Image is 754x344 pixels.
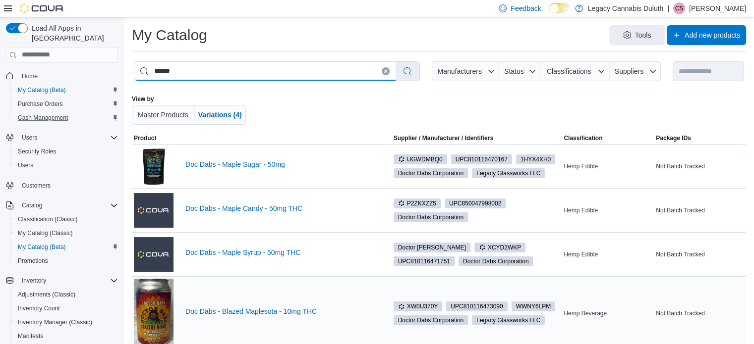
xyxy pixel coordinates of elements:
[562,204,654,216] div: Hemp Edible
[511,3,541,13] span: Feedback
[654,204,746,216] div: Not Batch Tracked
[615,67,643,75] span: Suppliers
[394,212,468,222] span: Doctor Dabs Corporation
[2,178,122,193] button: Customers
[18,70,42,82] a: Home
[398,243,466,252] span: Doctor [PERSON_NAME]
[14,255,118,267] span: Promotions
[673,2,685,14] div: Calvin Stuart
[10,97,122,111] button: Purchase Orders
[14,302,118,314] span: Inventory Count
[472,315,545,325] span: Legacy Glassworks LLC
[10,226,122,240] button: My Catalog (Classic)
[18,179,118,192] span: Customers
[394,315,468,325] span: Doctor Dabs Corporation
[18,199,46,211] button: Catalog
[18,243,66,251] span: My Catalog (Beta)
[472,168,545,178] span: Legacy Glassworks LLC
[20,3,64,13] img: Cova
[10,315,122,329] button: Inventory Manager (Classic)
[22,134,37,142] span: Users
[2,198,122,212] button: Catalog
[562,307,654,319] div: Hemp Beverage
[138,111,188,119] span: Master Products
[14,227,77,239] a: My Catalog (Classic)
[635,30,651,40] span: Tools
[10,288,122,301] button: Adjustments (Classic)
[609,61,661,81] button: Suppliers
[134,237,174,272] img: Doc Dabs - Maple Syrup - 50mg THC
[516,302,551,311] span: WWNY6LPM
[18,229,73,237] span: My Catalog (Classic)
[549,13,550,14] span: Dark Mode
[547,67,591,75] span: Classifications
[479,243,521,252] span: XCYD2WKP
[185,307,376,315] a: Doc Dabs - Blazed Maplesota - 10mg THC
[22,72,38,80] span: Home
[654,248,746,260] div: Not Batch Tracked
[14,330,47,342] a: Manifests
[14,159,37,171] a: Users
[476,169,540,178] span: Legacy Glassworks LLC
[22,182,51,190] span: Customers
[14,98,118,110] span: Purchase Orders
[588,2,664,14] p: Legacy Cannabis Duluth
[198,111,242,119] span: Variations (4)
[185,204,376,212] a: Doc Dabs - Maple Candy - 50mg THC
[562,160,654,172] div: Hemp Edible
[185,248,376,256] a: Doc Dabs - Maple Syrup - 50mg THC
[398,155,443,164] span: UGWDMBQ0
[14,112,118,124] span: Cash Management
[28,23,118,43] span: Load All Apps in [GEOGRAPHIC_DATA]
[689,2,746,14] p: [PERSON_NAME]
[10,111,122,125] button: Cash Management
[562,248,654,260] div: Hemp Edible
[445,198,506,208] span: UPC850047998002
[14,84,70,96] a: My Catalog (Beta)
[394,134,493,142] div: Supplier / Manufacturer / Identifiers
[667,25,746,45] button: Add new products
[18,332,43,340] span: Manifests
[18,114,68,122] span: Cash Management
[446,301,507,311] span: UPC810116473090
[476,316,540,325] span: Legacy Glassworks LLC
[675,2,684,14] span: CS
[18,275,118,287] span: Inventory
[14,84,118,96] span: My Catalog (Beta)
[14,241,118,253] span: My Catalog (Beta)
[132,105,194,125] button: Master Products
[382,67,390,75] button: Clear input
[14,330,118,342] span: Manifests
[14,159,118,171] span: Users
[451,302,503,311] span: UPC 810116473090
[398,199,436,208] span: P2ZKXZZ5
[10,240,122,254] button: My Catalog (Beta)
[14,98,67,110] a: Purchase Orders
[14,227,118,239] span: My Catalog (Classic)
[394,198,441,208] span: P2ZKXZZ5
[14,302,64,314] a: Inventory Count
[10,83,122,97] button: My Catalog (Beta)
[18,161,33,169] span: Users
[437,67,481,75] span: Manufacturers
[14,146,60,157] a: Security Roles
[451,154,512,164] span: UPC810116470167
[22,277,46,285] span: Inventory
[394,168,468,178] span: Doctor Dabs Corporation
[14,112,72,124] a: Cash Management
[2,69,122,83] button: Home
[432,61,499,81] button: Manufacturers
[185,160,376,168] a: Doc Dabs - Maple Sugar - 50mg
[521,155,551,164] span: 1HYX4XH0
[459,256,533,266] span: Doctor Dabs Corporation
[685,30,740,40] span: Add new products
[2,274,122,288] button: Inventory
[18,199,118,211] span: Catalog
[504,67,524,75] span: Status
[18,132,41,144] button: Users
[499,61,540,81] button: Status
[18,304,60,312] span: Inventory Count
[10,301,122,315] button: Inventory Count
[14,146,118,157] span: Security Roles
[134,134,156,142] span: Product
